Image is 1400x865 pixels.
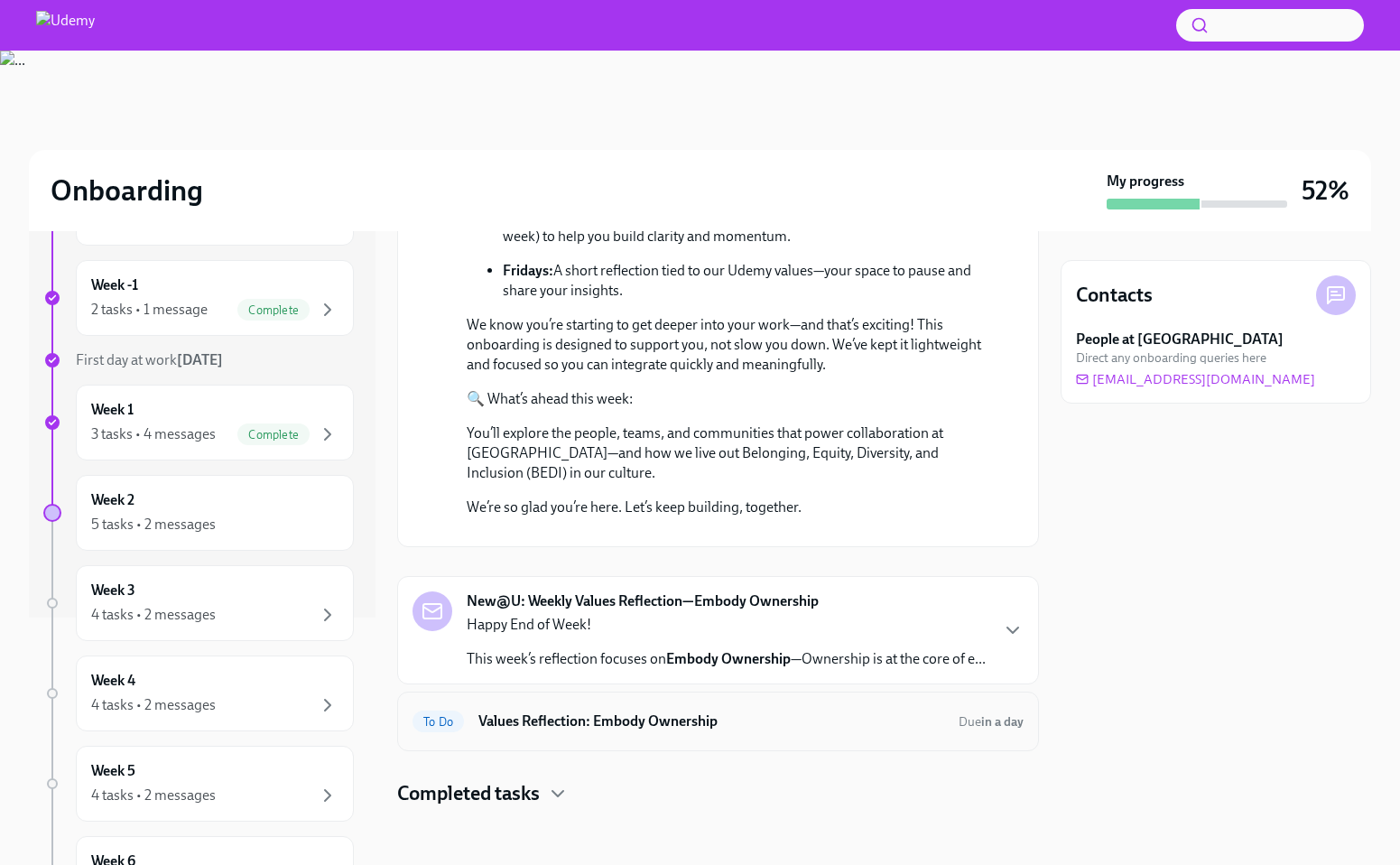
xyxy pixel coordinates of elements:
[397,780,1039,807] div: Completed tasks
[43,350,354,370] a: First day at work[DATE]
[467,591,819,611] strong: New@U: Weekly Values Reflection—Embody Ownership
[467,615,986,635] p: Happy End of Week!
[91,605,216,625] div: 4 tasks • 2 messages
[237,303,310,317] span: Complete
[503,262,553,279] strong: Fridays:
[43,746,354,822] a: Week 54 tasks • 2 messages
[36,11,95,40] img: Udemy
[91,490,134,510] h6: Week 2
[91,400,134,420] h6: Week 1
[1076,349,1266,367] span: Direct any onboarding queries here
[43,565,354,641] a: Week 34 tasks • 2 messages
[91,581,135,600] h6: Week 3
[76,351,223,368] span: First day at work
[43,475,354,551] a: Week 25 tasks • 2 messages
[959,713,1024,730] span: October 6th, 2025 10:00
[43,385,354,460] a: Week 13 tasks • 4 messagesComplete
[91,695,216,715] div: 4 tasks • 2 messages
[91,515,216,535] div: 5 tasks • 2 messages
[51,172,203,209] h2: Onboarding
[91,424,216,444] div: 3 tasks • 4 messages
[1076,282,1153,309] h4: Contacts
[91,761,135,781] h6: Week 5
[91,671,135,691] h6: Week 4
[467,389,995,409] p: 🔍 What’s ahead this week:
[413,715,464,729] span: To Do
[91,786,216,805] div: 4 tasks • 2 messages
[467,315,995,375] p: We know you’re starting to get deeper into your work—and that’s exciting! This onboarding is desi...
[1302,174,1349,207] h3: 52%
[43,260,354,336] a: Week -12 tasks • 1 messageComplete
[91,300,208,320] div: 2 tasks • 1 message
[981,714,1024,730] strong: in a day
[1107,172,1184,191] strong: My progress
[1076,330,1284,349] strong: People at [GEOGRAPHIC_DATA]
[467,649,986,669] p: This week’s reflection focuses on —Ownership is at the core of e...
[177,351,223,368] strong: [DATE]
[478,712,944,731] h6: Values Reflection: Embody Ownership
[959,714,1024,730] span: Due
[467,498,995,517] p: We’re so glad you’re here. Let’s keep building, together.
[503,261,995,301] p: A short reflection tied to our Udemy values—your space to pause and share your insights.
[1076,370,1315,388] a: [EMAIL_ADDRESS][DOMAIN_NAME]
[91,275,138,295] h6: Week -1
[467,423,995,483] p: You’ll explore the people, teams, and communities that power collaboration at [GEOGRAPHIC_DATA]—a...
[237,428,310,442] span: Complete
[43,656,354,731] a: Week 44 tasks • 2 messages
[397,780,540,807] h4: Completed tasks
[666,650,791,667] strong: Embody Ownership
[413,707,1024,736] a: To DoValues Reflection: Embody OwnershipDuein a day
